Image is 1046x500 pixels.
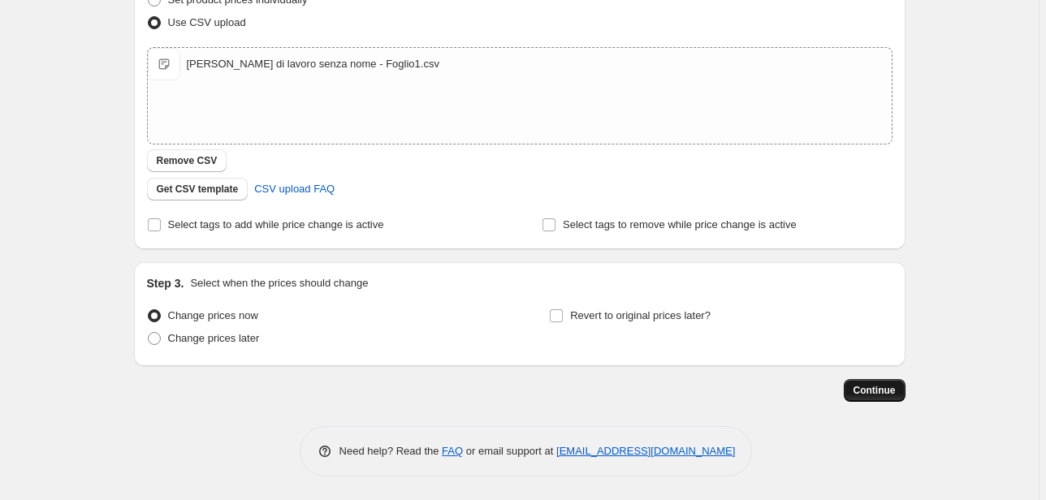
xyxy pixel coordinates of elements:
[254,181,335,197] span: CSV upload FAQ
[339,445,443,457] span: Need help? Read the
[147,178,249,200] button: Get CSV template
[157,154,218,167] span: Remove CSV
[556,445,735,457] a: [EMAIL_ADDRESS][DOMAIN_NAME]
[563,218,797,231] span: Select tags to remove while price change is active
[854,384,896,397] span: Continue
[442,445,463,457] a: FAQ
[190,275,368,291] p: Select when the prices should change
[844,379,906,402] button: Continue
[168,309,258,321] span: Change prices now
[168,16,246,28] span: Use CSV upload
[187,56,439,72] div: [PERSON_NAME] di lavoro senza nome - Foglio1.csv
[147,275,184,291] h2: Step 3.
[157,183,239,196] span: Get CSV template
[147,149,227,172] button: Remove CSV
[168,332,260,344] span: Change prices later
[463,445,556,457] span: or email support at
[244,176,344,202] a: CSV upload FAQ
[168,218,384,231] span: Select tags to add while price change is active
[570,309,711,321] span: Revert to original prices later?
